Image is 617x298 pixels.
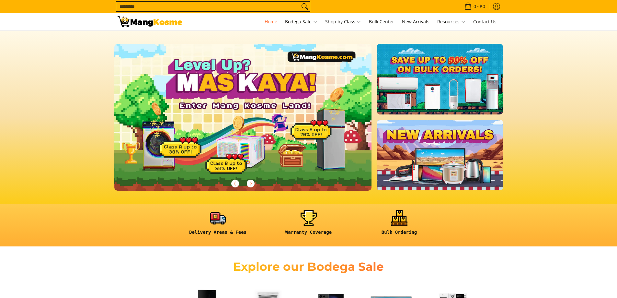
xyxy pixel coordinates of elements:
[176,210,260,240] a: <h6><strong>Delivery Areas & Fees</strong></h6>
[437,18,465,26] span: Resources
[463,3,487,10] span: •
[285,18,317,26] span: Bodega Sale
[228,176,242,191] button: Previous
[473,18,497,25] span: Contact Us
[322,13,364,30] a: Shop by Class
[325,18,361,26] span: Shop by Class
[357,210,441,240] a: <h6><strong>Bulk Ordering</strong></h6>
[366,13,397,30] a: Bulk Center
[300,2,310,11] button: Search
[473,4,477,9] span: 0
[114,44,372,191] img: Gaming desktop banner
[369,18,394,25] span: Bulk Center
[402,18,429,25] span: New Arrivals
[399,13,433,30] a: New Arrivals
[261,13,280,30] a: Home
[470,13,500,30] a: Contact Us
[118,16,182,27] img: Mang Kosme: Your Home Appliances Warehouse Sale Partner!
[265,18,277,25] span: Home
[189,13,500,30] nav: Main Menu
[434,13,469,30] a: Resources
[244,176,258,191] button: Next
[282,13,321,30] a: Bodega Sale
[479,4,486,9] span: ₱0
[267,210,351,240] a: <h6><strong>Warranty Coverage</strong></h6>
[215,259,403,274] h2: Explore our Bodega Sale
